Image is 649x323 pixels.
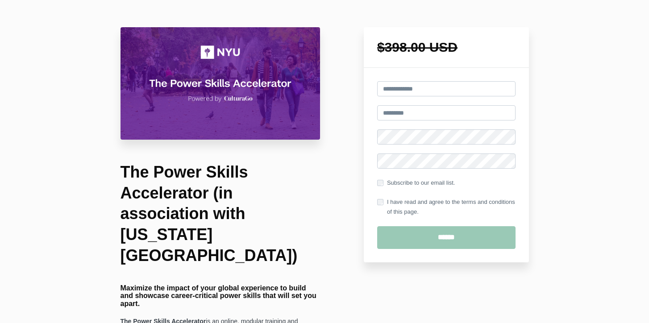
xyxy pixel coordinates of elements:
[121,284,320,308] h4: Maximize the impact of your global experience to build and showcase career-critical power skills ...
[121,162,320,266] h1: The Power Skills Accelerator (in association with [US_STATE][GEOGRAPHIC_DATA])
[377,180,383,186] input: Subscribe to our email list.
[377,199,383,205] input: I have read and agree to the terms and conditions of this page.
[377,178,455,188] label: Subscribe to our email list.
[377,197,516,217] label: I have read and agree to the terms and conditions of this page.
[121,27,320,140] img: df048d-50d-f7c-151f-a3e8a0be5b4c_Welcome_Video_Thumbnail_1_.png
[377,41,516,54] h1: $398.00 USD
